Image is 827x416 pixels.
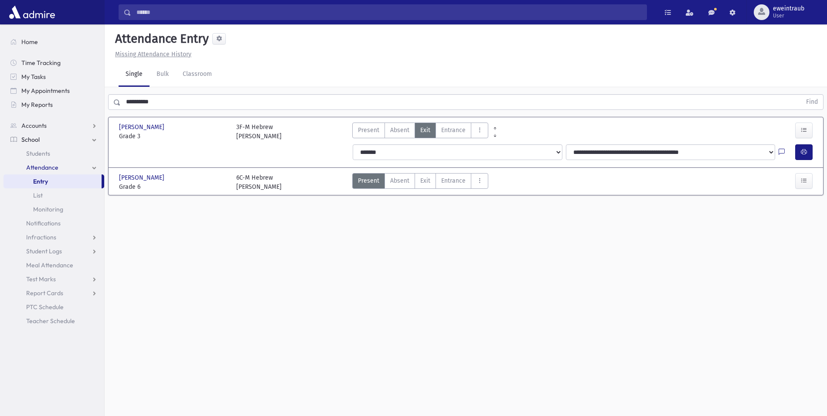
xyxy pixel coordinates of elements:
a: Bulk [150,62,176,87]
a: Monitoring [3,202,104,216]
span: Present [358,126,379,135]
span: Attendance [26,164,58,171]
span: Teacher Schedule [26,317,75,325]
span: eweintraub [773,5,804,12]
a: Report Cards [3,286,104,300]
span: Grade 3 [119,132,228,141]
span: Absent [390,126,409,135]
a: Time Tracking [3,56,104,70]
span: School [21,136,40,143]
a: Students [3,147,104,160]
span: My Tasks [21,73,46,81]
a: Infractions [3,230,104,244]
span: Monitoring [33,205,63,213]
span: Absent [390,176,409,185]
a: Test Marks [3,272,104,286]
span: List [33,191,43,199]
span: Report Cards [26,289,63,297]
a: Home [3,35,104,49]
span: Entrance [441,126,466,135]
span: PTC Schedule [26,303,64,311]
a: PTC Schedule [3,300,104,314]
span: Grade 6 [119,182,228,191]
span: Home [21,38,38,46]
span: [PERSON_NAME] [119,173,166,182]
div: 3F-M Hebrew [PERSON_NAME] [236,123,282,141]
a: Accounts [3,119,104,133]
h5: Attendance Entry [112,31,209,46]
a: Classroom [176,62,219,87]
a: Meal Attendance [3,258,104,272]
a: Teacher Schedule [3,314,104,328]
span: User [773,12,804,19]
span: Present [358,176,379,185]
a: My Tasks [3,70,104,84]
input: Search [131,4,647,20]
span: My Appointments [21,87,70,95]
u: Missing Attendance History [115,51,191,58]
span: Notifications [26,219,61,227]
a: Entry [3,174,102,188]
div: AttTypes [352,123,488,141]
span: Meal Attendance [26,261,73,269]
span: Accounts [21,122,47,130]
a: Student Logs [3,244,104,258]
div: 6C-M Hebrew [PERSON_NAME] [236,173,282,191]
a: Attendance [3,160,104,174]
span: Exit [420,176,430,185]
button: Find [801,95,823,109]
span: Entrance [441,176,466,185]
a: Single [119,62,150,87]
a: My Reports [3,98,104,112]
a: My Appointments [3,84,104,98]
span: [PERSON_NAME] [119,123,166,132]
span: Exit [420,126,430,135]
a: Notifications [3,216,104,230]
span: My Reports [21,101,53,109]
a: Missing Attendance History [112,51,191,58]
a: School [3,133,104,147]
span: Student Logs [26,247,62,255]
a: List [3,188,104,202]
span: Test Marks [26,275,56,283]
span: Students [26,150,50,157]
span: Entry [33,177,48,185]
span: Time Tracking [21,59,61,67]
span: Infractions [26,233,56,241]
div: AttTypes [352,173,488,191]
img: AdmirePro [7,3,57,21]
